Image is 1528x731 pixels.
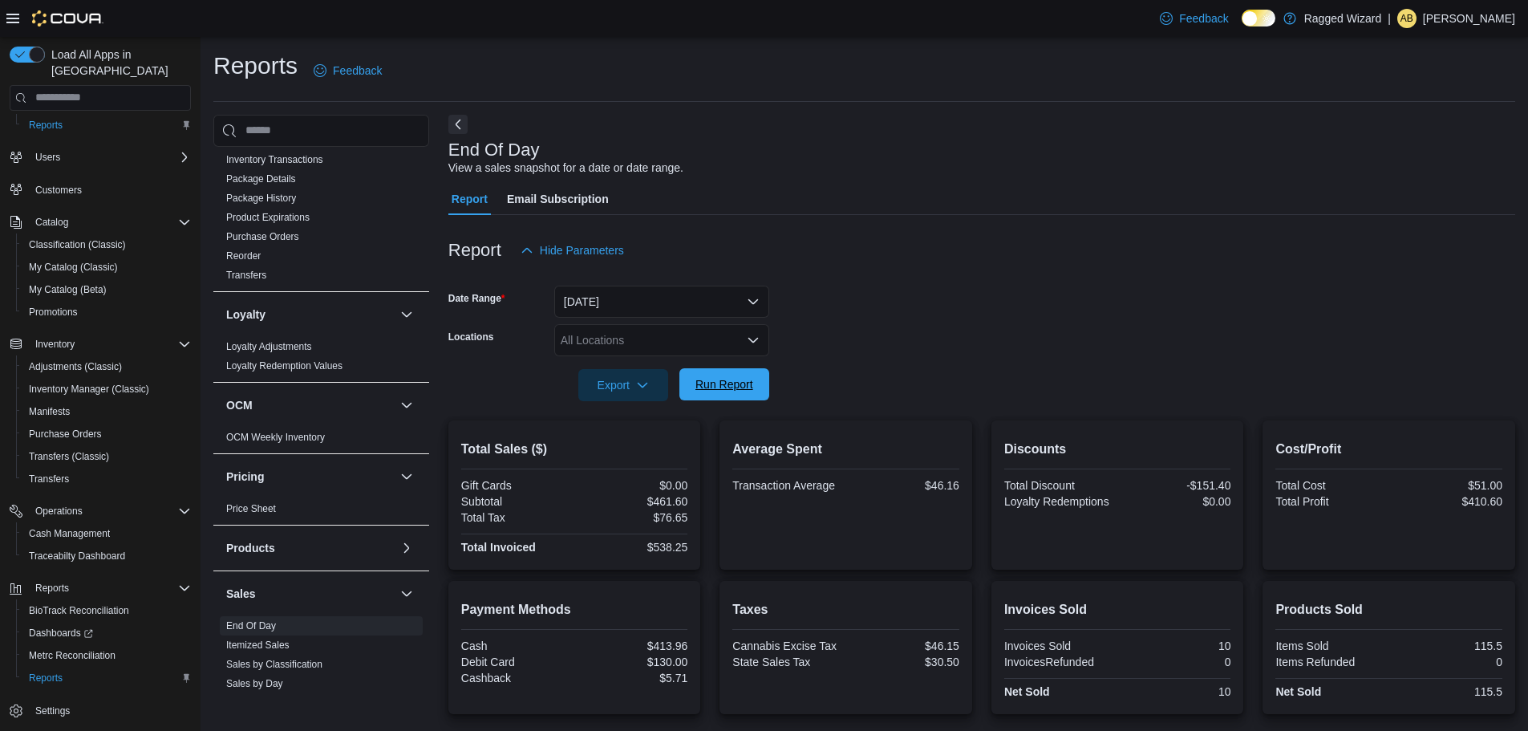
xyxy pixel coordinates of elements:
h3: End Of Day [448,140,540,160]
button: Inventory Manager (Classic) [16,378,197,400]
div: Inventory [213,73,429,291]
span: End Of Day [226,619,276,632]
span: Hide Parameters [540,242,624,258]
span: Operations [35,505,83,518]
span: Customers [35,184,82,197]
button: Reports [16,667,197,689]
span: Email Subscription [507,183,609,215]
button: Traceabilty Dashboard [16,545,197,567]
a: Itemized Sales [226,640,290,651]
button: BioTrack Reconciliation [16,599,197,622]
button: Operations [3,500,197,522]
input: Dark Mode [1242,10,1275,26]
span: My Catalog (Beta) [29,283,107,296]
span: Reports [22,116,191,135]
a: Product Expirations [226,212,310,223]
span: Traceabilty Dashboard [22,546,191,566]
button: Manifests [16,400,197,423]
div: View a sales snapshot for a date or date range. [448,160,683,177]
span: Reports [35,582,69,595]
button: Export [578,369,668,401]
span: My Catalog (Classic) [22,258,191,277]
a: BioTrack Reconciliation [22,601,136,620]
a: Transfers (Classic) [22,447,116,466]
button: [DATE] [554,286,769,318]
span: Sales by Day [226,677,283,690]
button: Loyalty [397,305,416,324]
button: Transfers (Classic) [16,445,197,468]
span: My Catalog (Classic) [29,261,118,274]
button: Pricing [397,467,416,486]
a: Loyalty Adjustments [226,341,312,352]
strong: Net Sold [1275,685,1321,698]
p: [PERSON_NAME] [1423,9,1515,28]
div: -$151.40 [1121,479,1230,492]
div: Gift Cards [461,479,571,492]
div: Total Discount [1004,479,1114,492]
div: $0.00 [1121,495,1230,508]
div: 0 [1392,656,1502,668]
button: Settings [3,699,197,722]
span: Transfers (Classic) [22,447,191,466]
h2: Taxes [732,600,959,619]
div: $51.00 [1392,479,1502,492]
span: Settings [35,705,70,717]
a: Manifests [22,402,76,421]
span: Transfers [226,269,266,282]
div: $130.00 [578,656,687,668]
div: OCM [213,428,429,453]
span: Cash Management [29,527,110,540]
span: Transfers (Classic) [29,450,109,463]
span: Dashboards [29,627,93,640]
span: Dashboards [22,623,191,643]
div: 10 [1121,685,1230,698]
span: Metrc Reconciliation [29,649,116,662]
label: Locations [448,331,494,343]
div: $30.50 [849,656,959,668]
a: Inventory Transactions [226,154,323,165]
span: Promotions [29,306,78,319]
div: $46.15 [849,640,959,652]
span: Package History [226,192,296,205]
a: Loyalty Redemption Values [226,360,342,372]
img: Cova [32,10,103,26]
span: Settings [29,701,191,721]
span: Purchase Orders [226,230,299,243]
span: Feedback [333,63,382,79]
button: Loyalty [226,307,394,323]
h3: Sales [226,586,256,602]
div: Loyalty Redemptions [1004,495,1114,508]
a: Promotions [22,303,84,322]
button: Products [397,538,416,558]
span: Load All Apps in [GEOGRAPHIC_DATA] [45,47,191,79]
span: Purchase Orders [22,424,191,444]
span: BioTrack Reconciliation [22,601,191,620]
a: Package History [226,193,296,204]
div: $0.00 [578,479,687,492]
a: Reports [22,668,69,688]
span: Transfers [29,473,69,485]
div: $413.96 [578,640,687,652]
div: Subtotal [461,495,571,508]
button: Reports [29,579,75,598]
span: Loyalty Adjustments [226,340,312,353]
span: Operations [29,502,191,521]
span: Product Expirations [226,211,310,224]
span: Price Sheet [226,502,276,515]
h2: Cost/Profit [1275,440,1502,459]
a: Traceabilty Dashboard [22,546,132,566]
button: Metrc Reconciliation [16,644,197,667]
button: Cash Management [16,522,197,545]
div: 115.5 [1392,685,1502,698]
a: OCM Weekly Inventory [226,432,325,443]
div: Cashback [461,672,571,684]
label: Date Range [448,292,505,305]
a: My Catalog (Classic) [22,258,124,277]
div: 115.5 [1392,640,1502,652]
a: Reports [22,116,69,135]
div: InvoicesRefunded [1004,656,1114,668]
span: Users [35,151,60,164]
span: Reports [29,119,63,132]
button: Reports [16,114,197,136]
span: Users [29,148,191,167]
